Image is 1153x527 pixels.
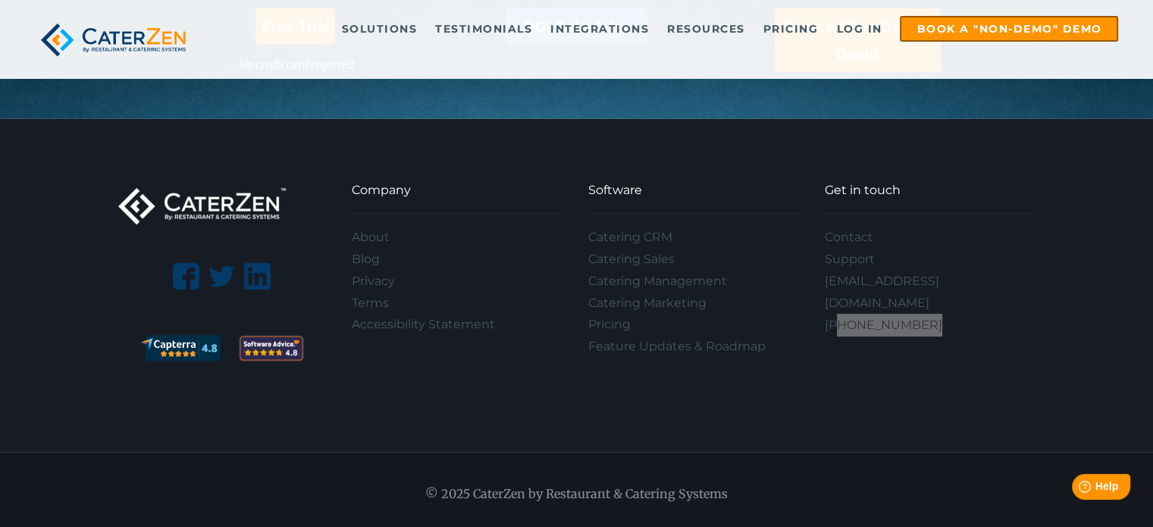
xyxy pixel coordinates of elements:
iframe: Help widget launcher [1018,468,1136,510]
a: Contact [825,227,1038,249]
span: Get in touch [825,183,901,197]
a: Catering Sales [588,249,801,271]
img: catering software reviews [139,335,221,362]
div: Navigation Menu [220,16,1118,42]
img: caterzen [35,16,193,64]
a: Integrations [543,17,656,40]
a: Support [825,249,1038,271]
div: Navigation Menu [825,227,1038,314]
span: Company [352,183,411,197]
img: caterzen-logo-white-transparent [115,180,290,233]
a: Book a "Non-Demo" Demo [900,16,1118,42]
a: Testimonials [428,17,540,40]
a: Log in [829,17,889,40]
a: Blog [352,249,565,271]
a: Privacy [352,271,565,293]
a: Feature Updates & Roadmap [588,336,801,358]
a: Catering Marketing [588,293,801,315]
img: twitter-logo-silhouette.png [208,263,235,290]
a: Resources [660,17,753,40]
a: Catering CRM [588,227,801,249]
div: Navigation Menu [588,227,801,358]
a: Accessibility Statement [352,314,565,336]
a: About [352,227,565,249]
img: 2f292e5e-fb25-4ed3-a5c2-a6d200b6205d [239,335,305,362]
span: Software [588,183,642,197]
img: facebook-logo.png [173,263,199,290]
a: Solutions [334,17,425,40]
span: © 2025 CaterZen by Restaurant & Catering Systems [425,486,728,501]
a: [PHONE_NUMBER] [825,318,942,332]
div: Navigation Menu [352,227,565,336]
a: Catering Management [588,271,801,293]
a: Pricing [756,17,826,40]
img: linkedin-logo.png [244,263,271,290]
a: Terms [352,293,565,315]
a: Pricing [588,314,801,336]
a: [EMAIL_ADDRESS][DOMAIN_NAME] [825,271,1038,315]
